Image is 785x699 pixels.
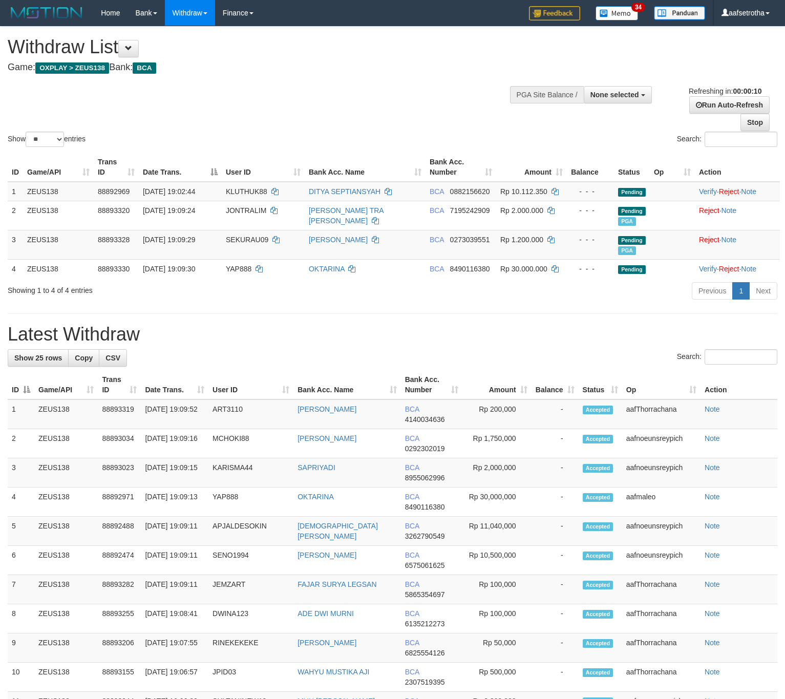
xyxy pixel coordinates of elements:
[98,517,141,546] td: 88892488
[462,399,532,429] td: Rp 200,000
[705,463,720,472] a: Note
[695,259,780,278] td: · ·
[98,575,141,604] td: 88893282
[705,639,720,647] a: Note
[532,517,579,546] td: -
[430,265,444,273] span: BCA
[34,633,98,663] td: ZEUS138
[23,182,94,201] td: ZEUS138
[571,235,610,245] div: - - -
[208,517,293,546] td: APJALDESOKIN
[462,604,532,633] td: Rp 100,000
[583,493,613,502] span: Accepted
[583,406,613,414] span: Accepted
[510,86,584,103] div: PGA Site Balance /
[141,488,208,517] td: [DATE] 19:09:13
[141,429,208,458] td: [DATE] 19:09:16
[405,668,419,676] span: BCA
[8,182,23,201] td: 1
[529,6,580,20] img: Feedback.jpg
[98,370,141,399] th: Trans ID: activate to sort column ascending
[23,153,94,182] th: Game/API: activate to sort column ascending
[462,546,532,575] td: Rp 10,500,000
[450,236,490,244] span: Copy 0273039551 to clipboard
[8,429,34,458] td: 2
[532,633,579,663] td: -
[23,201,94,230] td: ZEUS138
[298,434,356,442] a: [PERSON_NAME]
[8,201,23,230] td: 2
[583,552,613,560] span: Accepted
[705,132,777,147] input: Search:
[583,668,613,677] span: Accepted
[8,488,34,517] td: 4
[450,187,490,196] span: Copy 0882156620 to clipboard
[622,546,701,575] td: aafnoeunsreypich
[34,458,98,488] td: ZEUS138
[34,546,98,575] td: ZEUS138
[583,639,613,648] span: Accepted
[450,206,490,215] span: Copy 7195242909 to clipboard
[401,370,462,399] th: Bank Acc. Number: activate to sort column ascending
[298,551,356,559] a: [PERSON_NAME]
[8,370,34,399] th: ID: activate to sort column descending
[405,561,445,569] span: Copy 6575061625 to clipboard
[143,236,195,244] span: [DATE] 19:09:29
[590,91,639,99] span: None selected
[622,575,701,604] td: aafThorrachana
[699,206,719,215] a: Reject
[208,429,293,458] td: MCHOKI88
[8,349,69,367] a: Show 25 rows
[309,206,384,225] a: [PERSON_NAME] TRA [PERSON_NAME]
[532,429,579,458] td: -
[462,488,532,517] td: Rp 30,000,000
[571,205,610,216] div: - - -
[8,5,86,20] img: MOTION_logo.png
[8,324,777,345] h1: Latest Withdraw
[405,463,419,472] span: BCA
[500,187,547,196] span: Rp 10.112.350
[98,458,141,488] td: 88893023
[719,265,739,273] a: Reject
[141,633,208,663] td: [DATE] 19:07:55
[34,429,98,458] td: ZEUS138
[677,132,777,147] label: Search:
[618,188,646,197] span: Pending
[98,265,130,273] span: 88893330
[208,633,293,663] td: RINEKEKEKE
[500,236,543,244] span: Rp 1.200.000
[405,590,445,599] span: Copy 5865354697 to clipboard
[34,488,98,517] td: ZEUS138
[405,678,445,686] span: Copy 2307519395 to clipboard
[8,399,34,429] td: 1
[8,132,86,147] label: Show entries
[462,429,532,458] td: Rp 1,750,000
[98,604,141,633] td: 88893255
[462,633,532,663] td: Rp 50,000
[583,522,613,531] span: Accepted
[34,604,98,633] td: ZEUS138
[500,265,547,273] span: Rp 30.000.000
[705,609,720,618] a: Note
[208,458,293,488] td: KARISMA44
[631,3,645,12] span: 34
[532,604,579,633] td: -
[143,265,195,273] span: [DATE] 19:09:30
[705,405,720,413] a: Note
[740,114,770,131] a: Stop
[532,663,579,692] td: -
[532,488,579,517] td: -
[654,6,705,20] img: panduan.png
[749,282,777,300] a: Next
[699,265,717,273] a: Verify
[98,633,141,663] td: 88893206
[450,265,490,273] span: Copy 8490116380 to clipboard
[532,575,579,604] td: -
[68,349,99,367] a: Copy
[532,399,579,429] td: -
[98,187,130,196] span: 88892969
[699,187,717,196] a: Verify
[8,230,23,259] td: 3
[226,236,268,244] span: SEKURAU09
[462,575,532,604] td: Rp 100,000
